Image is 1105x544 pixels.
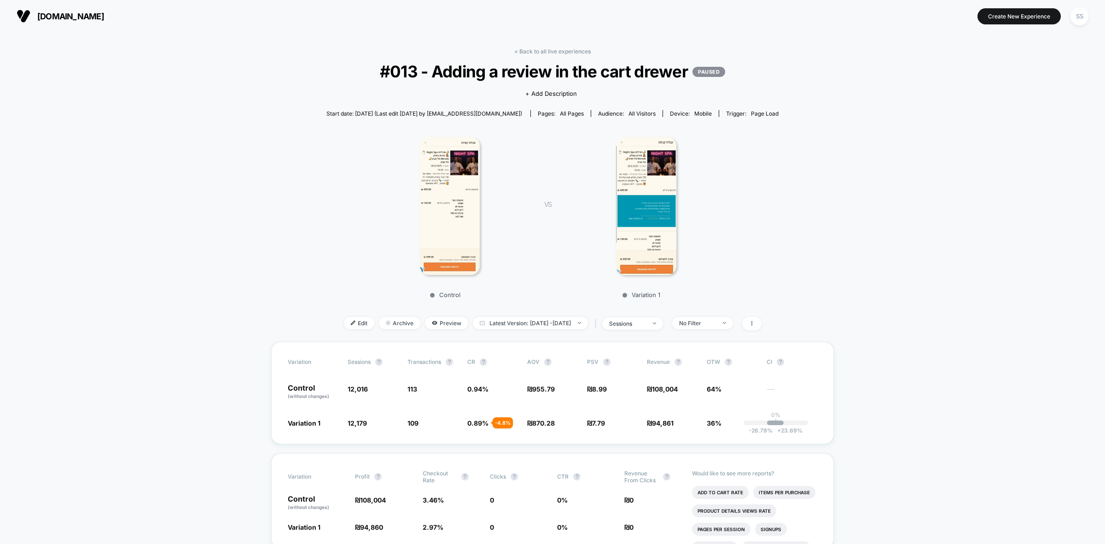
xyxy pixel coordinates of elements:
[707,358,757,366] span: OTW
[767,358,817,366] span: CI
[532,419,555,427] span: 870.28
[467,358,475,365] span: CR
[749,427,773,434] span: -26.79 %
[707,385,721,393] span: 64%
[692,523,750,536] li: Pages Per Session
[544,358,552,366] button: ?
[349,62,756,81] span: #013 - Adding a review in the cart drewer
[288,495,346,511] p: Control
[467,385,489,393] span: 0.94 %
[557,496,568,504] span: 0 %
[538,110,584,117] div: Pages:
[407,358,441,365] span: Transactions
[461,473,469,480] button: ?
[379,317,420,329] span: Archive
[480,321,485,325] img: calendar
[423,496,444,504] span: 3.46 %
[423,523,443,531] span: 2.97 %
[652,385,678,393] span: 108,004
[692,504,776,517] li: Product Details Views Rate
[355,523,383,531] span: ₪
[288,393,329,399] span: (without changes)
[628,110,656,117] span: All Visitors
[592,419,605,427] span: 7.79
[473,317,588,329] span: Latest Version: [DATE] - [DATE]
[755,523,787,536] li: Signups
[37,12,104,21] span: [DOMAIN_NAME]
[360,523,383,531] span: 94,860
[288,419,320,427] span: Variation 1
[527,419,555,427] span: ₪
[348,358,371,365] span: Sessions
[587,358,599,365] span: PSV
[493,417,513,428] div: - 4.8 %
[775,418,777,425] p: |
[609,320,646,327] div: sessions
[288,358,338,366] span: Variation
[348,419,367,427] span: 12,179
[663,110,719,117] span: Device:
[771,411,780,418] p: 0%
[723,322,726,324] img: end
[420,137,480,275] img: Control main
[355,473,370,480] span: Profit
[629,496,634,504] span: 0
[598,110,656,117] div: Audience:
[425,317,468,329] span: Preview
[679,320,716,327] div: No Filter
[557,473,569,480] span: CTR
[375,358,383,366] button: ?
[374,473,382,480] button: ?
[407,419,419,427] span: 109
[725,358,732,366] button: ?
[593,317,602,330] span: |
[692,486,749,499] li: Add To Cart Rate
[326,110,522,117] span: Start date: [DATE] (Last edit [DATE] by [EMAIL_ADDRESS][DOMAIN_NAME])
[467,419,489,427] span: 0.89 %
[14,9,107,23] button: [DOMAIN_NAME]
[777,427,781,434] span: +
[1070,7,1088,25] div: SS
[490,523,494,531] span: 0
[624,470,658,484] span: Revenue From Clicks
[423,470,457,484] span: Checkout Rate
[767,386,817,400] span: ---
[777,358,784,366] button: ?
[490,473,506,480] span: Clicks
[544,200,552,208] span: VS
[561,291,722,298] p: Variation 1
[663,473,670,480] button: ?
[288,523,320,531] span: Variation 1
[653,322,656,324] img: end
[652,419,674,427] span: 94,861
[344,317,374,329] span: Edit
[386,321,390,325] img: end
[694,110,712,117] span: mobile
[288,384,338,400] p: Control
[288,470,338,484] span: Variation
[629,523,634,531] span: 0
[446,358,453,366] button: ?
[587,419,605,427] span: ₪
[587,385,607,393] span: ₪
[647,419,674,427] span: ₪
[348,385,368,393] span: 12,016
[480,358,487,366] button: ?
[557,523,568,531] span: 0 %
[773,427,803,434] span: 23.69 %
[675,358,682,366] button: ?
[355,496,386,504] span: ₪
[692,470,818,477] p: Would like to see more reports?
[407,385,417,393] span: 113
[560,110,584,117] span: all pages
[360,496,386,504] span: 108,004
[647,385,678,393] span: ₪
[977,8,1061,24] button: Create New Experience
[692,67,725,77] p: PAUSED
[647,358,670,365] span: Revenue
[726,110,779,117] div: Trigger:
[578,322,581,324] img: end
[490,496,494,504] span: 0
[751,110,779,117] span: Page Load
[624,523,634,531] span: ₪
